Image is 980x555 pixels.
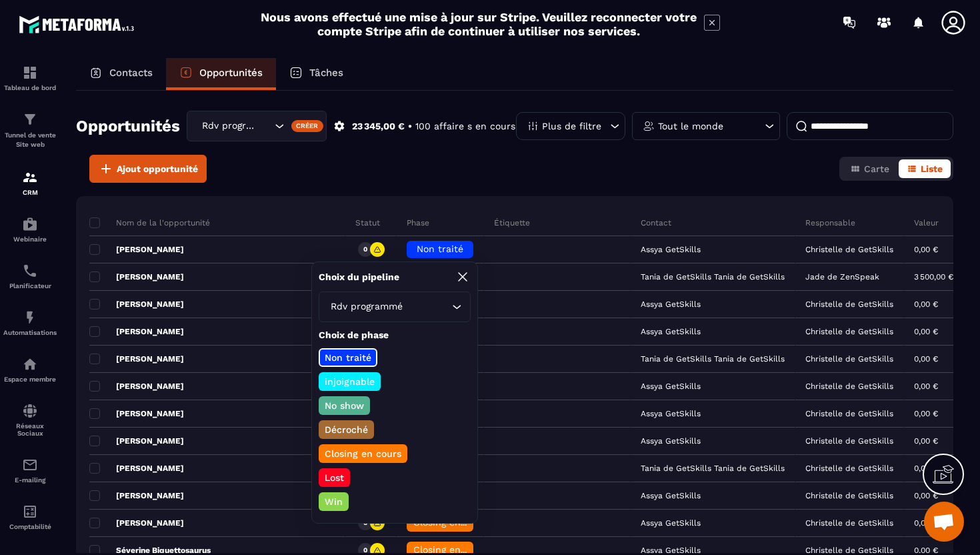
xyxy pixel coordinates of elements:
[805,354,893,364] p: Christelle de GetSkills
[258,119,271,133] input: Search for option
[3,55,57,101] a: formationformationTableau de bord
[914,464,938,473] p: 0,00 €
[89,381,184,392] p: [PERSON_NAME]
[3,282,57,290] p: Planificateur
[89,518,184,528] p: [PERSON_NAME]
[89,408,184,419] p: [PERSON_NAME]
[805,409,893,418] p: Christelle de GetSkills
[3,376,57,383] p: Espace membre
[309,67,343,79] p: Tâches
[3,235,57,243] p: Webinaire
[260,10,697,38] h2: Nous avons effectué une mise à jour sur Stripe. Veuillez reconnecter votre compte Stripe afin de ...
[3,84,57,91] p: Tableau de bord
[805,245,893,254] p: Christelle de GetSkills
[914,409,938,418] p: 0,00 €
[89,463,184,474] p: [PERSON_NAME]
[3,346,57,393] a: automationsautomationsEspace membre
[323,423,370,436] p: Décroché
[542,121,601,131] p: Plus de filtre
[494,217,530,228] p: Étiquette
[22,216,38,232] img: automations
[805,518,893,528] p: Christelle de GetSkills
[921,163,943,174] span: Liste
[22,111,38,127] img: formation
[89,299,184,310] p: [PERSON_NAME]
[323,471,346,484] p: Lost
[187,111,327,141] div: Search for option
[3,101,57,159] a: formationformationTunnel de vente Site web
[22,403,38,419] img: social-network
[914,546,938,555] p: 0,00 €
[166,58,276,90] a: Opportunités
[89,354,184,364] p: [PERSON_NAME]
[3,393,57,447] a: social-networksocial-networkRéseaux Sociaux
[22,65,38,81] img: formation
[22,504,38,520] img: accountant
[3,189,57,196] p: CRM
[641,217,671,228] p: Contact
[3,523,57,530] p: Comptabilité
[199,119,258,133] span: Rdv programmé
[76,58,166,90] a: Contacts
[89,244,184,255] p: [PERSON_NAME]
[914,518,938,528] p: 0,00 €
[914,354,938,364] p: 0,00 €
[3,447,57,494] a: emailemailE-mailing
[76,113,180,139] h2: Opportunités
[914,245,938,254] p: 0,00 €
[842,159,897,178] button: Carte
[352,120,405,133] p: 23 345,00 €
[914,327,938,336] p: 0,00 €
[3,159,57,206] a: formationformationCRM
[22,457,38,473] img: email
[805,327,893,336] p: Christelle de GetSkills
[914,300,938,309] p: 0,00 €
[3,494,57,540] a: accountantaccountantComptabilité
[363,546,367,555] p: 0
[408,120,412,133] p: •
[658,121,723,131] p: Tout le monde
[89,217,210,228] p: Nom de la l'opportunité
[323,399,366,412] p: No show
[89,490,184,501] p: [PERSON_NAME]
[415,120,515,133] p: 100 affaire s en cours
[914,436,938,446] p: 0,00 €
[117,162,198,175] span: Ajout opportunité
[291,120,324,132] div: Créer
[805,436,893,446] p: Christelle de GetSkills
[805,546,893,555] p: Christelle de GetSkills
[407,217,429,228] p: Phase
[805,300,893,309] p: Christelle de GetSkills
[805,217,855,228] p: Responsable
[22,356,38,372] img: automations
[805,272,879,282] p: Jade de ZenSpeak
[22,169,38,185] img: formation
[109,67,153,79] p: Contacts
[89,271,184,282] p: [PERSON_NAME]
[199,67,263,79] p: Opportunités
[3,476,57,484] p: E-mailing
[864,163,889,174] span: Carte
[899,159,951,178] button: Liste
[323,495,345,508] p: Win
[3,206,57,253] a: automationsautomationsWebinaire
[89,155,207,183] button: Ajout opportunité
[323,375,377,388] p: injoignable
[3,329,57,336] p: Automatisations
[363,245,367,254] p: 0
[413,544,489,555] span: Closing en cours
[319,292,471,322] div: Search for option
[417,243,463,254] span: Non traité
[22,263,38,279] img: scheduler
[805,464,893,473] p: Christelle de GetSkills
[805,382,893,391] p: Christelle de GetSkills
[319,271,399,284] p: Choix du pipeline
[22,310,38,326] img: automations
[924,502,964,542] div: Ouvrir le chat
[355,217,380,228] p: Statut
[89,436,184,446] p: [PERSON_NAME]
[3,422,57,437] p: Réseaux Sociaux
[914,272,953,282] p: 3 500,00 €
[805,491,893,500] p: Christelle de GetSkills
[405,300,449,314] input: Search for option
